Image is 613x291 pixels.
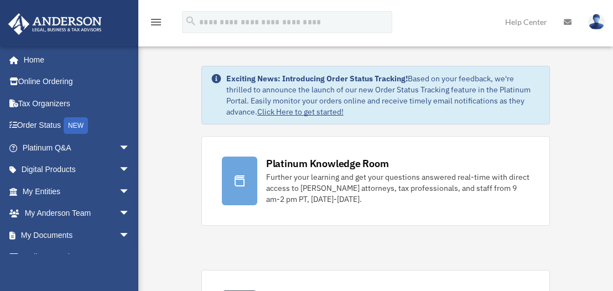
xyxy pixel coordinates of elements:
[119,224,141,247] span: arrow_drop_down
[8,92,147,115] a: Tax Organizers
[8,224,147,246] a: My Documentsarrow_drop_down
[8,180,147,202] a: My Entitiesarrow_drop_down
[119,137,141,159] span: arrow_drop_down
[226,74,408,84] strong: Exciting News: Introducing Order Status Tracking!
[8,159,147,181] a: Digital Productsarrow_drop_down
[8,115,147,137] a: Order StatusNEW
[8,71,147,93] a: Online Ordering
[149,19,163,29] a: menu
[5,13,105,35] img: Anderson Advisors Platinum Portal
[8,202,147,225] a: My Anderson Teamarrow_drop_down
[119,159,141,181] span: arrow_drop_down
[201,136,550,226] a: Platinum Knowledge Room Further your learning and get your questions answered real-time with dire...
[149,15,163,29] i: menu
[588,14,605,30] img: User Pic
[266,157,389,170] div: Platinum Knowledge Room
[119,202,141,225] span: arrow_drop_down
[8,137,147,159] a: Platinum Q&Aarrow_drop_down
[257,107,344,117] a: Click Here to get started!
[8,49,141,71] a: Home
[226,73,541,117] div: Based on your feedback, we're thrilled to announce the launch of our new Order Status Tracking fe...
[64,117,88,134] div: NEW
[119,246,141,269] span: arrow_drop_down
[266,172,529,205] div: Further your learning and get your questions answered real-time with direct access to [PERSON_NAM...
[119,180,141,203] span: arrow_drop_down
[185,15,197,27] i: search
[8,246,147,268] a: Online Learningarrow_drop_down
